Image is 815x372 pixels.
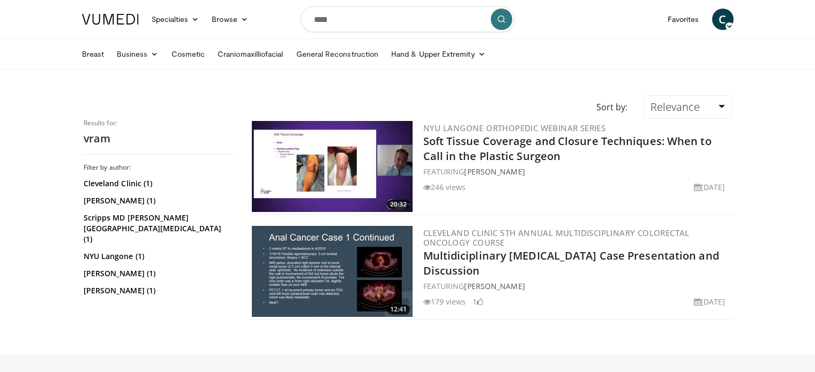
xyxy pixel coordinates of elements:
[252,121,413,212] a: 20:32
[84,119,234,127] p: Results for:
[588,95,635,119] div: Sort by:
[661,9,706,30] a: Favorites
[84,178,231,189] a: Cleveland Clinic (1)
[252,121,413,212] img: 45d10626-11c0-4592-bfe3-afedc5d3cfdf.300x170_q85_crop-smart_upscale.jpg
[644,95,731,119] a: Relevance
[387,305,410,314] span: 12:41
[712,9,734,30] a: C
[84,195,231,206] a: [PERSON_NAME] (1)
[301,6,515,32] input: Search topics, interventions
[84,268,231,279] a: [PERSON_NAME] (1)
[387,200,410,209] span: 20:32
[423,227,690,248] a: Cleveland Clinic 5th Annual Multidisciplinary Colorectal Oncology Course
[84,163,234,172] h3: Filter by author:
[84,212,231,245] a: Scripps MD [PERSON_NAME][GEOGRAPHIC_DATA][MEDICAL_DATA] (1)
[464,281,525,291] a: [PERSON_NAME]
[464,166,525,177] a: [PERSON_NAME]
[252,226,413,317] a: 12:41
[110,43,165,65] a: Business
[84,132,234,146] h2: vram
[423,123,606,133] a: NYU Langone Orthopedic Webinar Series
[145,9,206,30] a: Specialties
[694,296,726,307] li: [DATE]
[290,43,385,65] a: General Reconstruction
[165,43,212,65] a: Cosmetic
[84,251,231,262] a: NYU Langone (1)
[423,134,712,163] a: Soft Tissue Coverage and Closure Techniques: When to Call in the Plastic Surgeon
[650,100,700,114] span: Relevance
[84,285,231,296] a: [PERSON_NAME] (1)
[694,181,726,193] li: [DATE]
[385,43,492,65] a: Hand & Upper Extremity
[423,181,466,193] li: 246 views
[423,248,719,278] a: Multidiciplinary [MEDICAL_DATA] Case Presentation and Discussion
[82,14,139,25] img: VuMedi Logo
[423,296,466,307] li: 179 views
[423,166,730,177] div: FEATURING
[205,9,255,30] a: Browse
[76,43,110,65] a: Breast
[473,296,483,307] li: 1
[211,43,289,65] a: Craniomaxilliofacial
[252,226,413,317] img: fce74968-6234-4659-a968-2f405f97d0d0.300x170_q85_crop-smart_upscale.jpg
[423,280,730,292] div: FEATURING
